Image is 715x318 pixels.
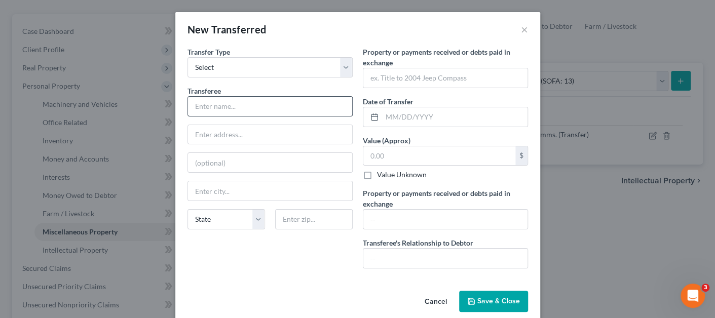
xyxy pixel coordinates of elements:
button: Save & Close [459,291,528,312]
span: New [187,23,209,35]
iframe: Intercom live chat [681,284,705,308]
label: Property or payments received or debts paid in exchange [363,188,528,209]
span: Transferred [211,23,266,35]
span: 3 [701,284,709,292]
input: (optional) [188,153,352,172]
input: Enter name... [188,97,352,116]
span: Transfer Type [187,48,230,56]
input: ex. Title to 2004 Jeep Compass [363,68,528,88]
span: Date of Transfer [363,97,413,106]
input: 0.00 [363,146,515,166]
input: Enter zip... [275,209,353,229]
span: Save & Close [477,297,520,305]
input: MM/DD/YYYY [382,107,528,127]
input: Enter address... [188,125,352,144]
span: Property or payments received or debts paid in exchange [363,48,510,67]
input: -- [363,249,528,268]
label: Value (Approx) [363,135,410,146]
label: Value Unknown [377,170,427,180]
input: Enter city... [188,181,352,201]
button: Cancel [417,292,455,312]
label: Transferee's Relationship to Debtor [363,237,473,248]
span: Transferee [187,87,221,95]
button: × [521,23,528,35]
div: $ [515,146,528,166]
input: -- [363,210,528,229]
